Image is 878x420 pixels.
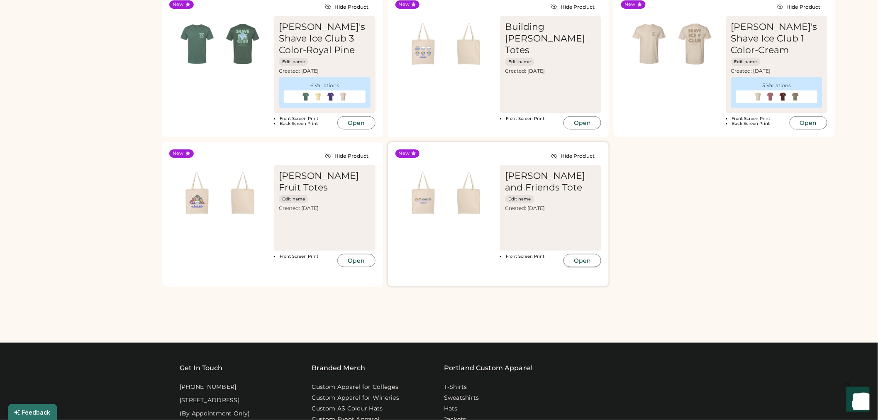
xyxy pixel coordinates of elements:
[399,150,410,157] div: New
[444,405,458,413] a: Hats
[399,1,410,8] div: New
[180,363,223,373] div: Get In Touch
[279,205,370,212] div: Created: [DATE]
[301,92,310,101] img: generate-image
[312,405,383,413] a: Custom AS Colour Hats
[446,170,492,216] img: generate-image
[173,1,184,8] div: New
[339,92,348,101] img: generate-image
[174,170,220,216] img: generate-image
[318,0,375,14] button: Hide Product
[279,58,308,66] button: Edit name
[312,383,399,391] a: Custom Apparel for Colleges
[180,410,250,418] div: (By Appointment Only)
[505,68,596,74] div: Created: [DATE]
[274,254,335,259] li: Front Screen Print
[400,21,446,67] img: generate-image
[731,68,822,74] div: Created: [DATE]
[279,68,370,74] div: Created: [DATE]
[279,21,370,56] div: [PERSON_NAME]'s Shave Ice Club 3 Color-Royal Pine
[790,116,827,129] button: Open
[274,121,335,126] li: Back Screen Print
[726,116,787,121] li: Front Screen Print
[731,58,761,66] button: Edit name
[544,0,601,14] button: Hide Product
[312,363,366,373] div: Branded Merch
[505,58,534,66] button: Edit name
[500,254,561,259] li: Front Screen Print
[220,170,266,216] img: generate-image
[279,170,370,193] div: [PERSON_NAME] Fruit Totes
[444,363,532,373] a: Portland Custom Apparel
[337,254,375,267] button: Open
[279,195,308,203] button: Edit name
[762,82,791,89] div: 5 Variations
[274,116,335,121] li: Front Screen Print
[771,0,827,14] button: Hide Product
[174,21,220,67] img: generate-image
[444,383,467,391] a: T-Shirts
[446,21,492,67] img: generate-image
[220,21,266,67] img: generate-image
[505,170,596,193] div: [PERSON_NAME] and Friends Tote
[544,149,601,163] button: Hide Product
[791,92,800,101] img: generate-image
[839,383,874,418] iframe: Front Chat
[624,1,636,8] div: New
[754,92,763,101] img: generate-image
[400,170,446,216] img: generate-image
[180,383,237,391] div: [PHONE_NUMBER]
[778,92,788,101] img: generate-image
[314,92,323,101] img: generate-image
[444,394,479,402] a: Sweatshirts
[500,116,561,121] li: Front Screen Print
[626,21,672,67] img: generate-image
[337,116,375,129] button: Open
[726,121,787,126] li: Back Screen Print
[180,396,239,405] div: [STREET_ADDRESS]
[318,149,375,163] button: Hide Product
[312,394,400,402] a: Custom Apparel for Wineries
[173,150,184,157] div: New
[766,92,775,101] img: generate-image
[563,116,601,129] button: Open
[505,195,534,203] button: Edit name
[731,21,822,56] div: [PERSON_NAME]'s Shave Ice Club 1 Color-Cream
[310,82,339,89] div: 6 Variations
[326,92,335,101] img: generate-image
[672,21,718,67] img: generate-image
[563,254,601,267] button: Open
[505,205,596,212] div: Created: [DATE]
[505,21,596,56] div: Building [PERSON_NAME] Totes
